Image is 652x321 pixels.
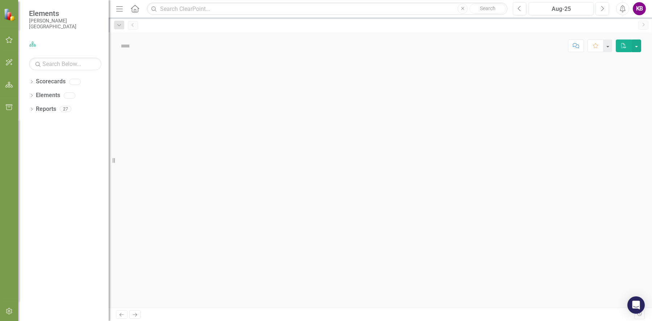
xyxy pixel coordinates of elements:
a: Elements [36,91,60,100]
span: Elements [29,9,101,18]
span: Search [480,5,496,11]
div: Aug-25 [531,5,591,13]
a: Scorecards [36,78,66,86]
img: ClearPoint Strategy [4,8,16,21]
button: Search [469,4,506,14]
a: Reports [36,105,56,113]
small: [PERSON_NAME][GEOGRAPHIC_DATA] [29,18,101,30]
button: KB [633,2,646,15]
input: Search ClearPoint... [147,3,507,15]
div: 27 [60,106,71,112]
div: Open Intercom Messenger [627,296,645,314]
input: Search Below... [29,58,101,70]
button: Aug-25 [528,2,594,15]
img: Not Defined [120,40,131,52]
